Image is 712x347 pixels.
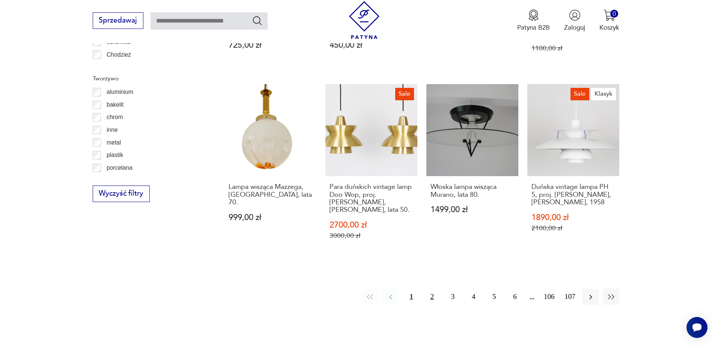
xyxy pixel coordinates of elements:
[330,232,413,240] p: 3000,00 zł
[531,44,615,52] p: 1100,00 zł
[517,9,550,32] a: Ikona medaluPatyna B2B
[517,23,550,32] p: Patyna B2B
[528,9,539,21] img: Ikona medalu
[564,23,585,32] p: Zaloguj
[107,138,121,148] p: metal
[599,9,619,32] button: 0Koszyk
[486,289,502,305] button: 5
[107,62,129,72] p: Ćmielów
[424,289,440,305] button: 2
[345,1,383,39] img: Patyna - sklep z meblami i dekoracjami vintage
[107,100,123,110] p: bakelit
[93,74,203,83] p: Tworzywo
[507,289,523,305] button: 6
[330,41,413,49] p: 450,00 zł
[229,183,312,206] h3: Lampa wisząca Mazzega, [GEOGRAPHIC_DATA], lata 70.
[531,183,615,206] h3: Duńska vintage lampa PH 5, proj. [PERSON_NAME], [PERSON_NAME], 1958
[330,183,413,214] h3: Para duńskich vintage lamp Doo Wop, proj. [PERSON_NAME], [PERSON_NAME], lata 50.
[93,12,143,29] button: Sprzedawaj
[107,125,117,135] p: inne
[517,9,550,32] button: Patyna B2B
[541,289,557,305] button: 106
[527,84,619,257] a: SaleKlasykDuńska vintage lampa PH 5, proj. Poul Henningsen, Louis Poulsen, 1958Duńska vintage lam...
[564,9,585,32] button: Zaloguj
[107,87,133,97] p: aluminium
[224,84,316,257] a: Lampa wisząca Mazzega, Wlochy, lata 70.Lampa wisząca Mazzega, [GEOGRAPHIC_DATA], lata 70.999,00 zł
[107,112,123,122] p: chrom
[431,206,514,214] p: 1499,00 zł
[107,175,125,185] p: porcelit
[229,214,312,222] p: 999,00 zł
[465,289,482,305] button: 4
[107,50,131,60] p: Chodzież
[330,221,413,229] p: 2700,00 zł
[445,289,461,305] button: 3
[107,150,123,160] p: plastik
[431,183,514,199] h3: Włoska lampa wisząca Murano, lata 80.
[604,9,615,21] img: Ikona koszyka
[562,289,578,305] button: 107
[686,317,707,338] iframe: Smartsupp widget button
[531,224,615,232] p: 2100,00 zł
[610,10,618,18] div: 0
[426,84,518,257] a: Włoska lampa wisząca Murano, lata 80.Włoska lampa wisząca Murano, lata 80.1499,00 zł
[107,163,132,173] p: porcelana
[325,84,417,257] a: SalePara duńskich vintage lamp Doo Wop, proj. Henning Klok, Louis Poulsen, lata 50.Para duńskich ...
[252,15,263,26] button: Szukaj
[93,186,150,202] button: Wyczyść filtry
[531,214,615,222] p: 1890,00 zł
[599,23,619,32] p: Koszyk
[569,9,581,21] img: Ikonka użytkownika
[229,41,312,49] p: 725,00 zł
[403,289,420,305] button: 1
[93,18,143,24] a: Sprzedawaj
